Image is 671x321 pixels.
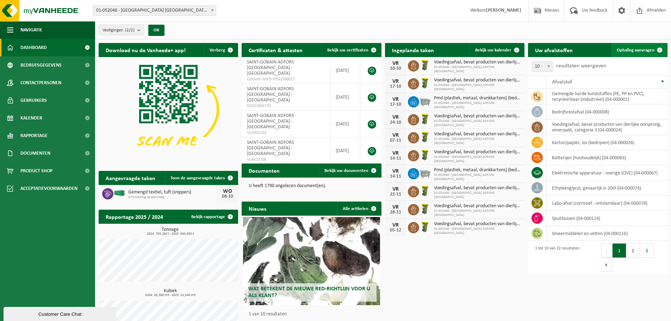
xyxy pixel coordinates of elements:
span: Consent-SelfD-VEG2500027 [247,76,324,82]
img: WB-2500-GAL-GY-01 [419,167,431,179]
td: ethyleenglycol, gevaarlijk in 200l (04-000074) [547,180,667,196]
div: 14-11 [389,156,403,161]
h2: Uw afvalstoffen [528,43,580,57]
span: Bekijk uw certificaten [327,48,368,53]
div: 08-10 [220,194,235,199]
div: 28-11 [389,210,403,215]
span: Product Shop [20,162,52,180]
span: VLA902193 [247,130,324,136]
button: 2 [626,243,640,258]
span: Dashboard [20,39,47,56]
span: SAINT-GOBAIN ADFORS [GEOGRAPHIC_DATA] - [GEOGRAPHIC_DATA] [247,86,294,103]
span: 01-052046 - [GEOGRAPHIC_DATA] ADFORS [GEOGRAPHIC_DATA] [434,173,521,181]
span: Contactpersonen [20,74,61,92]
img: WB-0060-HPE-GN-50 [419,203,431,215]
a: Alle artikelen [337,202,381,216]
img: WB-0060-HPE-GN-50 [419,149,431,161]
button: Next [601,258,612,272]
span: Ophaling aanvragen [617,48,654,53]
count: (2/2) [125,28,135,32]
a: Bekijk uw kalender [470,43,524,57]
span: 2024: 763,260 t - 2025: 683,950 t [102,232,238,236]
span: 01-052046 - [GEOGRAPHIC_DATA] ADFORS [GEOGRAPHIC_DATA] [434,155,521,163]
a: Ophaling aanvragen [611,43,667,57]
strong: [PERSON_NAME] [486,8,521,13]
div: 17-10 [389,102,403,107]
span: Bedrijfsgegevens [20,56,62,74]
h2: Download nu de Vanheede+ app! [99,43,193,57]
img: WB-0060-HPE-GN-50 [419,185,431,197]
img: WB-0060-HPE-GN-50 [419,77,431,89]
span: 01-052046 - SAINT-GOBAIN ADFORS BELGIUM - BUGGENHOUT [93,6,216,16]
span: 01-052046 - SAINT-GOBAIN ADFORS BELGIUM - BUGGENHOUT [93,5,216,16]
span: 10 [532,61,553,72]
span: SAINT-GOBAIN ADFORS [GEOGRAPHIC_DATA] - [GEOGRAPHIC_DATA] [247,113,294,130]
td: elektronische apparatuur - overige (OVE) (04-000067) [547,165,667,180]
span: Kalender [20,109,42,127]
td: karton/papier, los (bedrijven) (04-000026) [547,135,667,150]
span: Voedingsafval, bevat producten van dierlijke oorsprong, onverpakt, categorie 3 [434,131,521,137]
iframe: chat widget [4,305,118,321]
td: gemengde harde kunststoffen (PE, PP en PVC), recycleerbaar (industrieel) (04-000001) [547,89,667,104]
span: VLA613708 [247,157,324,162]
span: Gemengd textiel, tuft (snippers) [128,190,217,195]
span: Documenten [20,144,50,162]
span: Voedingsafval, bevat producten van dierlijke oorsprong, onverpakt, categorie 3 [434,113,521,119]
div: VR [389,150,403,156]
div: WO [220,189,235,194]
h3: Kubiek [102,289,238,297]
div: VR [389,204,403,210]
td: [DATE] [330,57,361,84]
button: Verberg [204,43,237,57]
div: 10-10 [389,66,403,71]
p: U heeft 1790 ongelezen document(en). [249,184,374,189]
td: voedingsafval, bevat producten van dierlijke oorsprong, onverpakt, categorie 3 (04-000024) [547,119,667,135]
div: 21-11 [389,192,403,197]
div: VR [389,115,403,120]
div: VR [389,186,403,192]
span: RED25004770 [247,103,324,109]
span: Vestigingen [102,25,135,36]
td: smeermiddelen en vetten (04-000116) [547,226,667,241]
h2: Rapportage 2025 / 2024 [99,210,170,223]
div: 14-11 [389,174,403,179]
span: Voedingsafval, bevat producten van dierlijke oorsprong, onverpakt, categorie 3 [434,60,521,65]
a: Toon de aangevraagde taken [165,171,237,185]
span: Toon de aangevraagde taken [170,176,225,180]
h2: Documenten [242,163,287,177]
h3: Tonnage [102,227,238,236]
div: 05-12 [389,228,403,233]
h2: Nieuws [242,202,273,215]
span: 01-052046 - [GEOGRAPHIC_DATA] ADFORS [GEOGRAPHIC_DATA] [434,83,521,92]
span: 10 [532,62,552,72]
td: labo-afval (corrosief - ontvlambaar) (04-000078) [547,196,667,211]
div: VR [389,132,403,138]
span: Voedingsafval, bevat producten van dierlijke oorsprong, onverpakt, categorie 3 [434,221,521,227]
h2: Certificaten & attesten [242,43,310,57]
span: Rapportage [20,127,48,144]
span: Voedingsafval, bevat producten van dierlijke oorsprong, onverpakt, categorie 3 [434,185,521,191]
p: 1 van 10 resultaten [249,312,378,317]
span: SAINT-GOBAIN ADFORS [GEOGRAPHIC_DATA] - [GEOGRAPHIC_DATA] [247,60,294,76]
td: bedrijfsrestafval (04-000008) [547,104,667,119]
span: Navigatie [20,21,42,39]
span: SAINT-GOBAIN ADFORS [GEOGRAPHIC_DATA] - [GEOGRAPHIC_DATA] [247,140,294,156]
div: VR [389,79,403,84]
label: resultaten weergeven [556,63,606,69]
td: [DATE] [330,137,361,164]
img: WB-0060-HPE-GN-50 [419,59,431,71]
button: Vestigingen(2/2) [99,25,144,35]
span: Omwisseling op aanvraag [128,195,217,199]
span: 01-052046 - [GEOGRAPHIC_DATA] ADFORS [GEOGRAPHIC_DATA] [434,137,521,146]
img: Download de VHEPlus App [99,57,238,162]
button: 1 [613,243,626,258]
span: Bekijk uw documenten [324,168,368,173]
span: 01-052046 - [GEOGRAPHIC_DATA] ADFORS [GEOGRAPHIC_DATA] [434,65,521,74]
h2: Ingeplande taken [385,43,441,57]
span: Voedingsafval, bevat producten van dierlijke oorsprong, onverpakt, categorie 3 [434,203,521,209]
span: Afvalstof [552,79,572,85]
div: VR [389,61,403,66]
span: Bekijk uw kalender [475,48,511,53]
button: OK [148,25,164,36]
td: [DATE] [330,111,361,137]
